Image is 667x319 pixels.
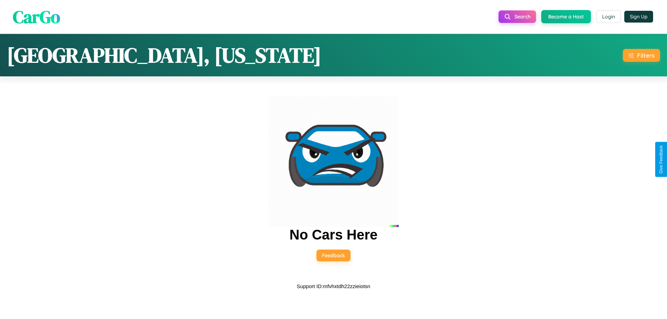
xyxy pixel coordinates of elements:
div: Filters [637,52,654,59]
h1: [GEOGRAPHIC_DATA], [US_STATE] [7,41,321,69]
button: Filters [623,49,660,62]
button: Login [596,10,621,23]
span: Search [514,14,530,20]
button: Sign Up [624,11,653,23]
h2: No Cars Here [289,227,377,243]
button: Become a Host [541,10,591,23]
button: Search [499,10,536,23]
button: Feedback [316,250,351,261]
img: car [268,96,399,227]
p: Support ID: mfvhxtdh22zzieiotsn [297,282,370,291]
span: CarGo [13,5,60,28]
div: Give Feedback [659,145,664,174]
